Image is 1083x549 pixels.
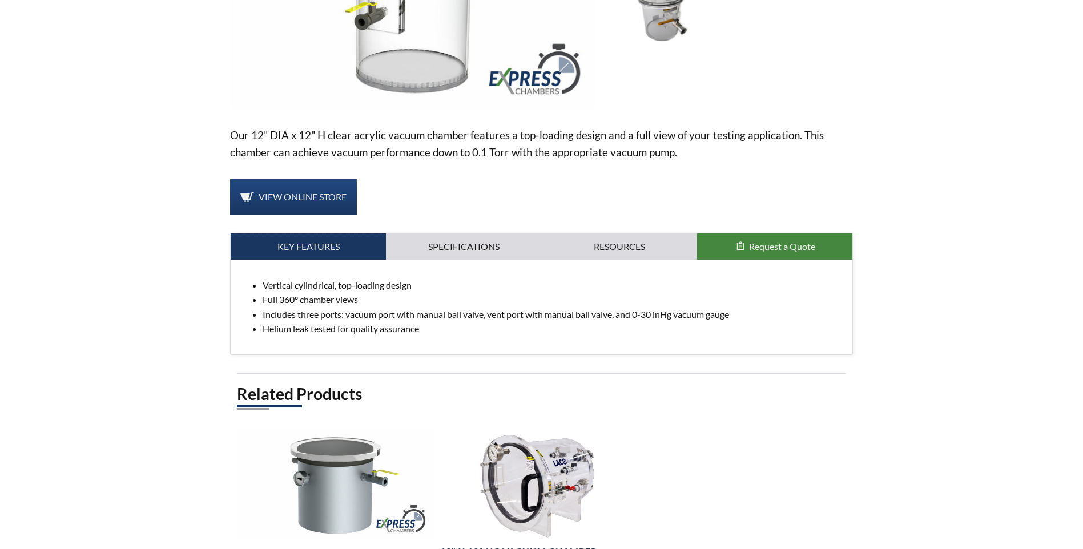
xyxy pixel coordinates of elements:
[386,233,541,260] a: Specifications
[230,179,357,215] a: View Online Store
[231,233,386,260] a: Key Features
[237,384,846,405] h2: Related Products
[542,233,697,260] a: Resources
[230,127,852,161] p: Our 12" DIA x 12" H clear acrylic vacuum chamber features a top-loading design and a full view of...
[263,321,843,336] li: Helium leak tested for quality assurance
[263,278,843,293] li: Vertical cylindrical, top-loading design
[749,241,815,252] span: Request a Quote
[697,233,852,260] button: Request a Quote
[259,191,347,202] span: View Online Store
[263,292,843,307] li: Full 360° chamber views
[263,307,843,322] li: Includes three ports: vacuum port with manual ball valve, vent port with manual ball valve, and 0...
